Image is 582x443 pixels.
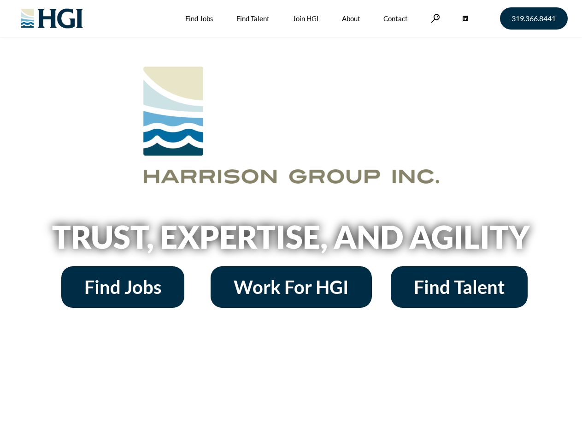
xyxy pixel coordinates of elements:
span: Find Talent [414,278,505,296]
span: Work For HGI [234,278,349,296]
a: Find Jobs [61,266,184,308]
span: 319.366.8441 [511,15,556,22]
a: Search [431,14,440,23]
h2: Trust, Expertise, and Agility [29,221,554,252]
a: Find Talent [391,266,528,308]
a: Work For HGI [211,266,372,308]
a: 319.366.8441 [500,7,568,30]
span: Find Jobs [84,278,161,296]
